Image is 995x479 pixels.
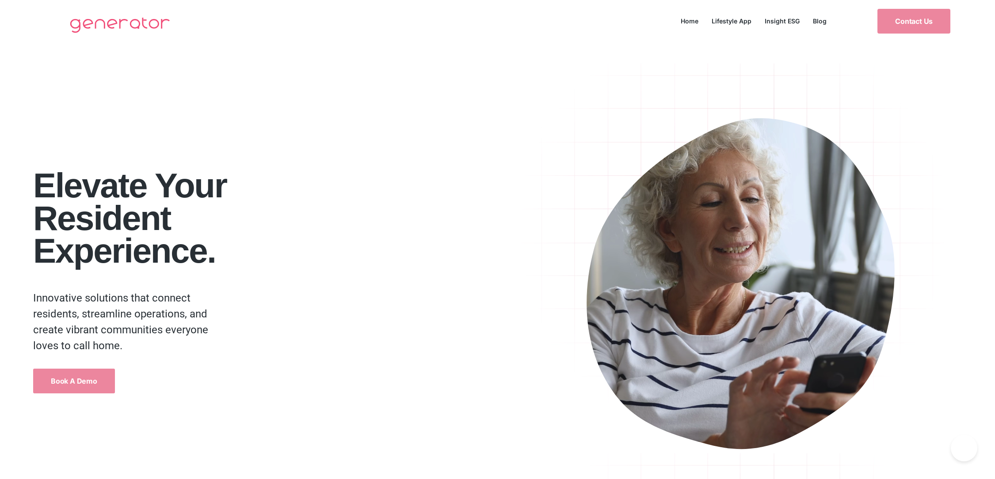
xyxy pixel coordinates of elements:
a: Blog [806,15,833,27]
a: Home [674,15,705,27]
nav: Menu [674,15,833,27]
a: Book a Demo [33,369,115,393]
iframe: Toggle Customer Support [951,435,977,461]
h1: Elevate your Resident Experience. [33,169,511,267]
span: Book a Demo [51,377,97,385]
a: Insight ESG [758,15,806,27]
p: Innovative solutions that connect residents, streamline operations, and create vibrant communitie... [33,290,234,354]
span: Contact Us [895,18,933,25]
a: Lifestyle App [705,15,758,27]
a: Contact Us [877,9,950,34]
